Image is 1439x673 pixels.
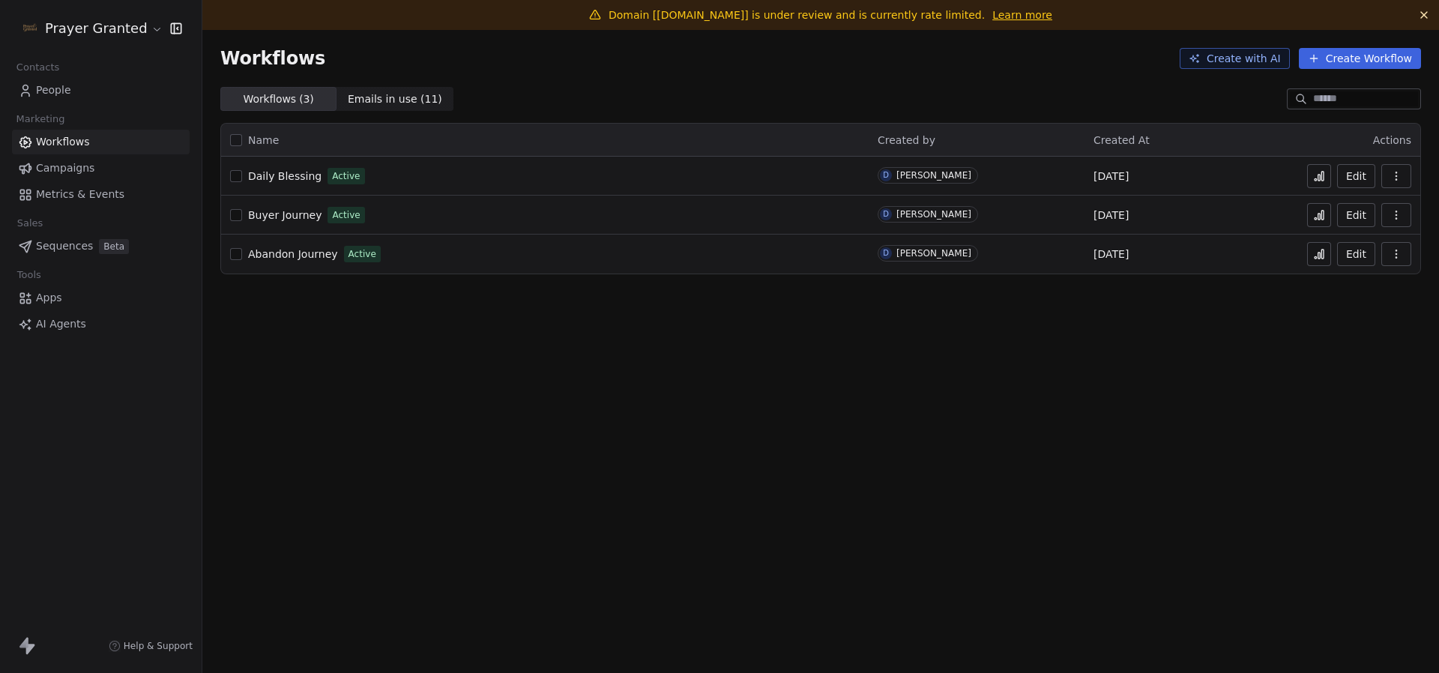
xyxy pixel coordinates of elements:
a: Metrics & Events [12,182,190,207]
span: Daily Blessing [248,170,322,182]
a: Abandon Journey [248,247,338,262]
div: [PERSON_NAME] [896,248,971,259]
span: Workflows [220,48,325,69]
span: [DATE] [1093,247,1129,262]
span: Domain [[DOMAIN_NAME]] is under review and is currently rate limited. [609,9,985,21]
a: People [12,78,190,103]
span: Tools [10,264,47,286]
img: FB-Logo.png [21,19,39,37]
span: Name [248,133,279,148]
div: [PERSON_NAME] [896,170,971,181]
span: Apps [36,290,62,306]
a: SequencesBeta [12,234,190,259]
span: Help & Support [124,640,193,652]
span: People [36,82,71,98]
div: D [883,169,889,181]
a: Buyer Journey [248,208,322,223]
a: Campaigns [12,156,190,181]
span: Prayer Granted [45,19,148,38]
a: Apps [12,286,190,310]
span: Emails in use ( 11 ) [348,91,442,107]
div: [PERSON_NAME] [896,209,971,220]
a: AI Agents [12,312,190,336]
span: Contacts [10,56,66,79]
span: Active [332,208,360,222]
button: Prayer Granted [18,16,160,41]
span: AI Agents [36,316,86,332]
span: Sequences [36,238,93,254]
span: Abandon Journey [248,248,338,260]
span: Beta [99,239,129,254]
span: Active [349,247,376,261]
span: Created At [1093,134,1150,146]
span: Workflows [36,134,90,150]
button: Edit [1337,203,1375,227]
button: Create Workflow [1299,48,1421,69]
span: [DATE] [1093,208,1129,223]
span: Active [332,169,360,183]
a: Help & Support [109,640,193,652]
a: Workflows [12,130,190,154]
span: Campaigns [36,160,94,176]
button: Edit [1337,242,1375,266]
span: Metrics & Events [36,187,124,202]
a: Daily Blessing [248,169,322,184]
div: D [883,208,889,220]
span: Marketing [10,108,71,130]
span: Buyer Journey [248,209,322,221]
button: Edit [1337,164,1375,188]
span: [DATE] [1093,169,1129,184]
span: Actions [1373,134,1411,146]
button: Create with AI [1180,48,1290,69]
span: Created by [878,134,935,146]
a: Learn more [992,7,1052,22]
div: D [883,247,889,259]
span: Sales [10,212,49,235]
